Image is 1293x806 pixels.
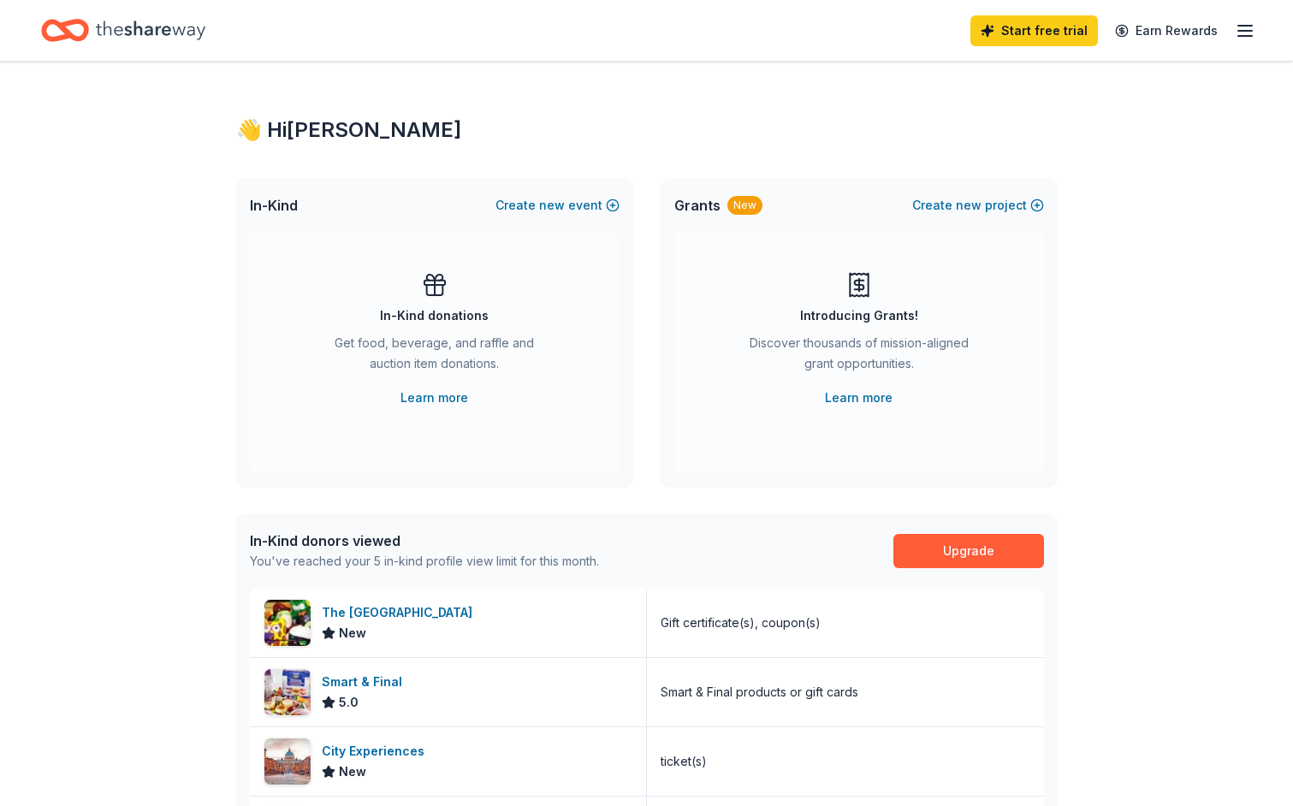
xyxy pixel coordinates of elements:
span: Grants [674,195,721,216]
a: Earn Rewards [1105,15,1228,46]
div: 👋 Hi [PERSON_NAME] [236,116,1058,144]
a: Learn more [400,388,468,408]
button: Createnewproject [912,195,1044,216]
a: Home [41,10,205,50]
div: ticket(s) [661,751,707,772]
div: Introducing Grants! [800,305,918,326]
img: Image for The Magic Castle [264,600,311,646]
div: In-Kind donors viewed [250,530,599,551]
div: Discover thousands of mission-aligned grant opportunities. [743,333,976,381]
div: City Experiences [322,741,431,762]
span: new [956,195,982,216]
span: New [339,762,366,782]
img: Image for City Experiences [264,738,311,785]
span: In-Kind [250,195,298,216]
img: Image for Smart & Final [264,669,311,715]
div: You've reached your 5 in-kind profile view limit for this month. [250,551,599,572]
div: In-Kind donations [380,305,489,326]
div: Smart & Final [322,672,409,692]
div: Gift certificate(s), coupon(s) [661,613,821,633]
span: 5.0 [339,692,359,713]
a: Start free trial [970,15,1098,46]
div: New [727,196,762,215]
a: Learn more [825,388,893,408]
div: Get food, beverage, and raffle and auction item donations. [318,333,551,381]
div: Smart & Final products or gift cards [661,682,858,702]
button: Createnewevent [495,195,620,216]
div: The [GEOGRAPHIC_DATA] [322,602,479,623]
span: New [339,623,366,643]
span: new [539,195,565,216]
a: Upgrade [893,534,1044,568]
